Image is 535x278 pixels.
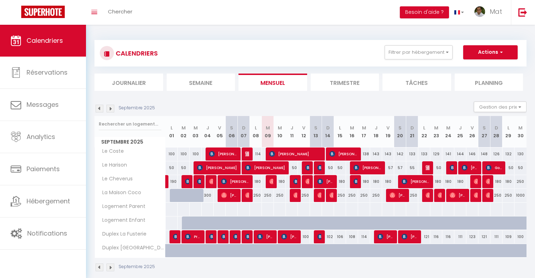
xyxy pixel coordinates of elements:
th: 01 [166,116,178,147]
div: 180 [274,175,286,188]
div: 142 [394,147,406,161]
div: 180 [442,175,454,188]
div: 300 [202,189,214,202]
li: Tâches [382,74,451,91]
div: 57 [382,161,394,174]
abbr: L [339,124,341,131]
span: [PERSON_NAME]/[PERSON_NAME] [293,189,297,202]
th: 21 [406,116,418,147]
div: 114 [358,230,370,243]
abbr: J [206,124,209,131]
th: 05 [214,116,226,147]
div: 190 [166,175,178,188]
span: [PERSON_NAME] [317,175,333,188]
div: 250 [370,189,382,202]
th: 24 [442,116,454,147]
div: 102 [322,230,334,243]
abbr: V [302,124,305,131]
div: 180 [382,175,394,188]
span: Hébergement [27,197,70,205]
span: Analytics [27,132,55,141]
div: 250 [358,189,370,202]
div: 143 [370,147,382,161]
div: 180 [358,175,370,188]
div: 250 [514,175,527,188]
a: [PERSON_NAME] [166,175,169,189]
span: [PERSON_NAME] [353,161,381,174]
h3: CALENDRIERS [114,45,158,61]
div: 250 [334,189,346,202]
th: 22 [418,116,430,147]
span: Duplex [GEOGRAPHIC_DATA][PERSON_NAME] [96,244,167,252]
div: 250 [250,189,262,202]
th: 08 [250,116,262,147]
abbr: V [218,124,221,131]
abbr: D [410,124,414,131]
span: [PERSON_NAME] [426,189,430,202]
span: [PERSON_NAME] [245,147,249,161]
div: 146 [466,147,478,161]
th: 15 [334,116,346,147]
div: 180 [454,175,466,188]
div: 250 [406,189,418,202]
span: [PERSON_NAME] [317,189,321,202]
abbr: S [398,124,402,131]
span: [PERSON_NAME] [245,189,249,202]
div: 250 [502,189,514,202]
div: 106 [334,230,346,243]
span: [PERSON_NAME] [353,175,357,188]
div: 250 [490,189,502,202]
span: Le Cheverus [96,175,134,183]
span: [PERSON_NAME] [209,175,213,188]
span: [PERSON_NAME] [197,175,201,188]
abbr: J [290,124,293,131]
img: logout [518,8,527,17]
th: 18 [370,116,382,147]
th: 28 [490,116,502,147]
th: 27 [478,116,490,147]
th: 17 [358,116,370,147]
div: 144 [454,147,466,161]
span: [PERSON_NAME] [329,189,333,202]
abbr: M [350,124,354,131]
li: Planning [455,74,523,91]
abbr: M [194,124,198,131]
button: Besoin d'aide ? [400,6,449,18]
abbr: L [423,124,425,131]
div: 180 [430,175,442,188]
th: 02 [178,116,190,147]
abbr: M [278,124,282,131]
span: [PERSON_NAME] [305,175,309,188]
th: 25 [454,116,466,147]
span: [PERSON_NAME] [269,147,321,161]
div: 111 [454,230,466,243]
th: 11 [286,116,298,147]
button: Filtrer par hébergement [385,45,453,59]
th: 20 [394,116,406,147]
div: 50 [322,161,334,174]
th: 19 [382,116,394,147]
span: [PERSON_NAME] [233,230,237,243]
span: [PERSON_NAME] [257,230,273,243]
span: Septembre 2025 [95,137,165,147]
th: 23 [430,116,442,147]
span: [PERSON_NAME] [269,175,273,188]
span: Messages [27,100,59,109]
span: Logement Enfant [96,216,147,224]
th: 07 [238,116,250,147]
div: 57 [394,161,406,174]
button: Ouvrir le widget de chat LiveChat [6,3,27,24]
div: 116 [442,230,454,243]
div: 100 [298,230,310,243]
div: 250 [346,189,358,202]
span: [PERSON_NAME] [197,161,237,174]
div: 116 [430,230,442,243]
span: Duplex La Fusterie [96,230,148,238]
span: [PERSON_NAME] [221,175,249,188]
span: [PERSON_NAME] [329,147,357,161]
li: Mensuel [238,74,307,91]
abbr: V [471,124,474,131]
div: 141 [442,147,454,161]
input: Rechercher un logement... [99,118,161,131]
span: [PERSON_NAME] [PERSON_NAME] [390,189,405,202]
